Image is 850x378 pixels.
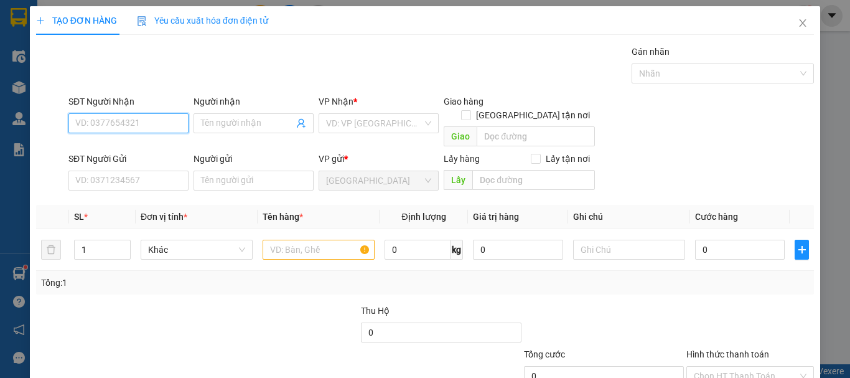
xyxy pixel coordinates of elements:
div: Tổng: 1 [41,276,329,290]
button: delete [41,240,61,260]
span: Đơn vị tính [141,212,187,222]
label: Gán nhãn [632,47,670,57]
span: Lấy hàng [444,154,480,164]
span: [GEOGRAPHIC_DATA] tận nơi [471,108,595,122]
span: Tên hàng [263,212,303,222]
input: Dọc đường [472,170,595,190]
span: Khác [148,240,245,259]
div: VP gửi [319,152,439,166]
span: close [798,18,808,28]
div: Người nhận [194,95,314,108]
button: Close [785,6,820,41]
div: SĐT Người Nhận [68,95,189,108]
input: Dọc đường [477,126,595,146]
input: Ghi Chú [573,240,685,260]
th: Ghi chú [568,205,690,229]
span: plus [795,245,808,255]
span: Định lượng [401,212,446,222]
span: TẠO ĐƠN HÀNG [36,16,117,26]
span: Giao hàng [444,97,483,106]
label: Hình thức thanh toán [686,349,769,359]
span: Thu Hộ [361,306,390,316]
button: plus [795,240,809,260]
span: SL [74,212,84,222]
span: Đà Lạt [326,171,431,190]
span: Tổng cước [524,349,565,359]
span: Giá trị hàng [473,212,519,222]
span: VP Nhận [319,97,353,106]
img: icon [137,16,147,26]
span: Giao [444,126,477,146]
span: Yêu cầu xuất hóa đơn điện tử [137,16,268,26]
span: Cước hàng [695,212,738,222]
input: VD: Bàn, Ghế [263,240,375,260]
span: user-add [296,118,306,128]
span: kg [451,240,463,260]
span: Lấy tận nơi [541,152,595,166]
span: Lấy [444,170,472,190]
div: SĐT Người Gửi [68,152,189,166]
span: plus [36,16,45,25]
input: 0 [473,240,563,260]
div: Người gửi [194,152,314,166]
